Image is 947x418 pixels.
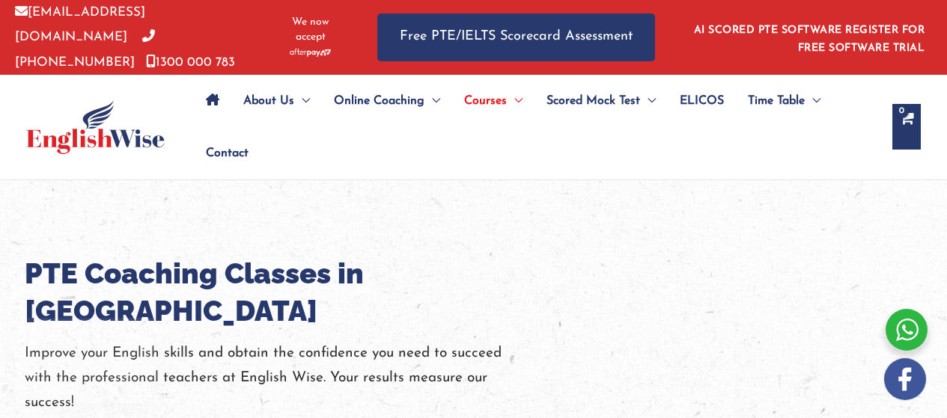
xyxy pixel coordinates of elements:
a: ELICOS [668,75,736,127]
img: Afterpay-Logo [290,49,331,57]
span: Contact [206,127,249,179]
img: white-facebook.png [884,358,926,400]
a: [PHONE_NUMBER] [15,31,155,68]
span: Menu Toggle [424,75,440,127]
p: Improve your English skills and obtain the confidence you need to succeed with the professional t... [25,341,549,416]
a: Free PTE/IELTS Scorecard Assessment [377,13,655,61]
span: Menu Toggle [805,75,820,127]
nav: Site Navigation: Main Menu [194,75,877,179]
a: CoursesMenu Toggle [452,75,535,127]
span: Courses [464,75,507,127]
a: Scored Mock TestMenu Toggle [535,75,668,127]
aside: Header Widget 1 [685,13,932,61]
span: ELICOS [680,75,724,127]
a: 1300 000 783 [146,56,235,69]
span: Menu Toggle [294,75,310,127]
img: cropped-ew-logo [26,100,165,154]
span: Time Table [748,75,805,127]
a: Time TableMenu Toggle [736,75,832,127]
a: Contact [194,127,249,179]
a: View Shopping Cart, empty [892,104,921,150]
span: Menu Toggle [640,75,656,127]
span: We now accept [281,15,340,45]
span: Menu Toggle [507,75,523,127]
a: About UsMenu Toggle [231,75,322,127]
span: Online Coaching [334,75,424,127]
a: Online CoachingMenu Toggle [322,75,452,127]
h1: PTE Coaching Classes in [GEOGRAPHIC_DATA] [25,255,549,330]
span: About Us [243,75,294,127]
span: Scored Mock Test [546,75,640,127]
a: [EMAIL_ADDRESS][DOMAIN_NAME] [15,6,145,43]
a: AI SCORED PTE SOFTWARE REGISTER FOR FREE SOFTWARE TRIAL [694,25,925,54]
